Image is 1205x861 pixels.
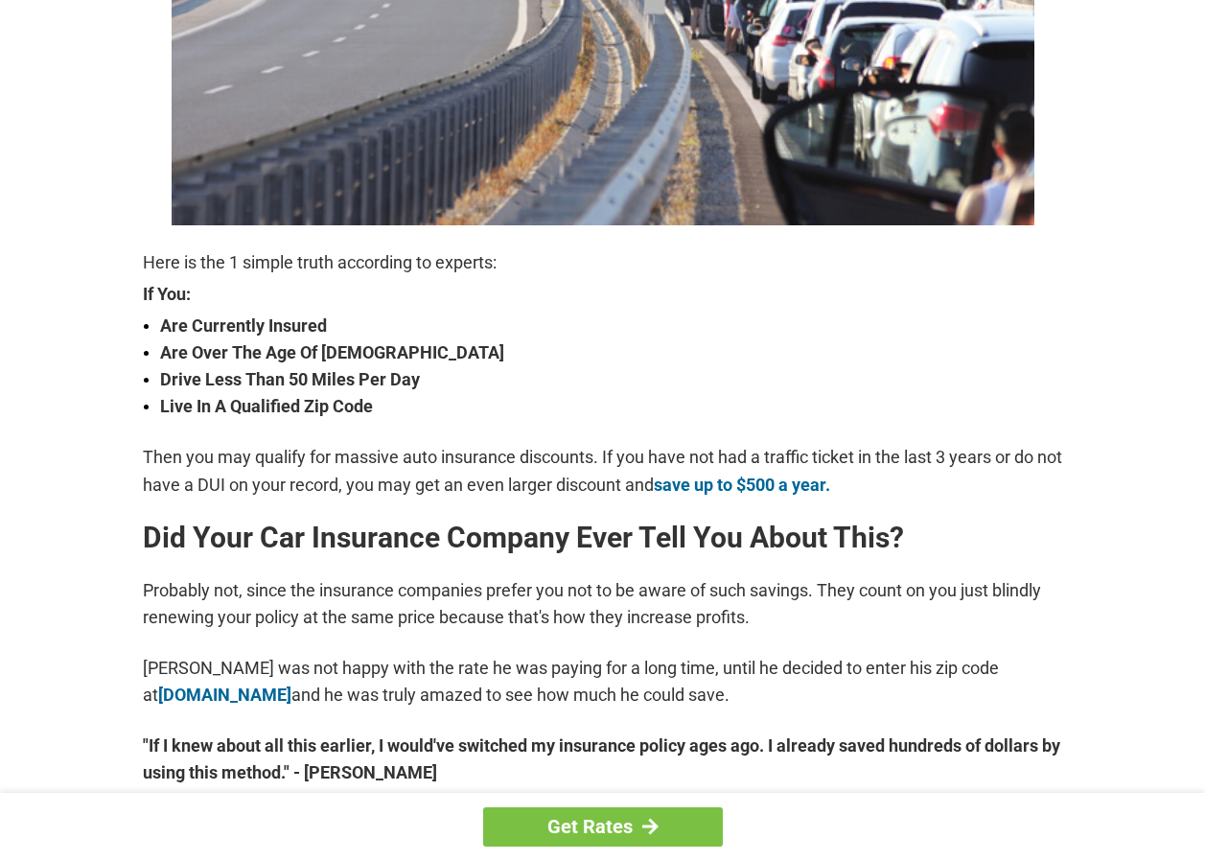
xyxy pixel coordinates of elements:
[160,339,1063,366] strong: Are Over The Age Of [DEMOGRAPHIC_DATA]
[143,733,1063,786] strong: "If I knew about all this earlier, I would've switched my insurance policy ages ago. I already sa...
[160,393,1063,420] strong: Live In A Qualified Zip Code
[143,523,1063,553] h2: Did Your Car Insurance Company Ever Tell You About This?
[143,249,1063,276] p: Here is the 1 simple truth according to experts:
[143,655,1063,709] p: [PERSON_NAME] was not happy with the rate he was paying for a long time, until he decided to ente...
[160,366,1063,393] strong: Drive Less Than 50 Miles Per Day
[143,577,1063,631] p: Probably not, since the insurance companies prefer you not to be aware of such savings. They coun...
[143,286,1063,303] strong: If You:
[483,807,723,847] a: Get Rates
[143,444,1063,498] p: Then you may qualify for massive auto insurance discounts. If you have not had a traffic ticket i...
[654,475,830,495] a: save up to $500 a year.
[160,313,1063,339] strong: Are Currently Insured
[158,685,291,705] a: [DOMAIN_NAME]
